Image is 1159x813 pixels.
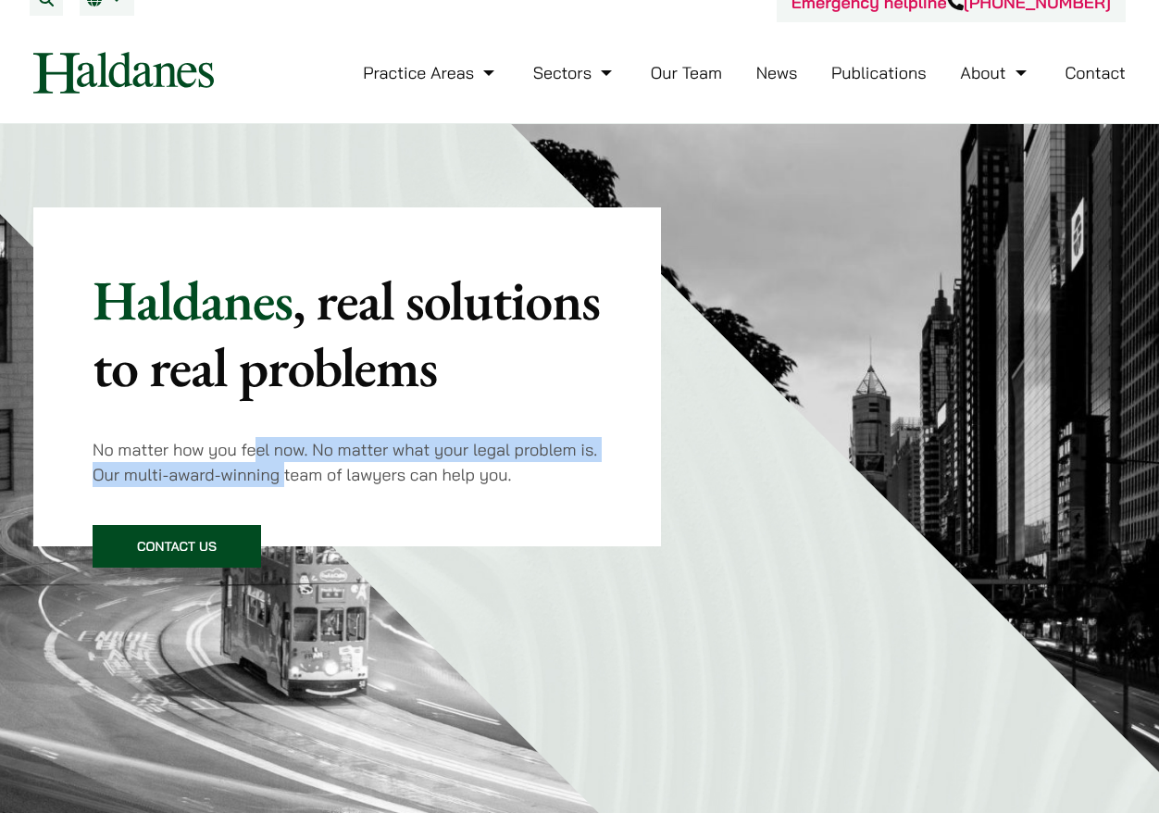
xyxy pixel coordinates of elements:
[831,62,927,83] a: Publications
[93,437,602,487] p: No matter how you feel now. No matter what your legal problem is. Our multi-award-winning team of...
[1065,62,1126,83] a: Contact
[33,52,214,94] img: Logo of Haldanes
[651,62,722,83] a: Our Team
[363,62,499,83] a: Practice Areas
[93,264,600,403] mark: , real solutions to real problems
[93,525,261,568] a: Contact Us
[533,62,617,83] a: Sectors
[960,62,1030,83] a: About
[93,267,602,400] p: Haldanes
[756,62,798,83] a: News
